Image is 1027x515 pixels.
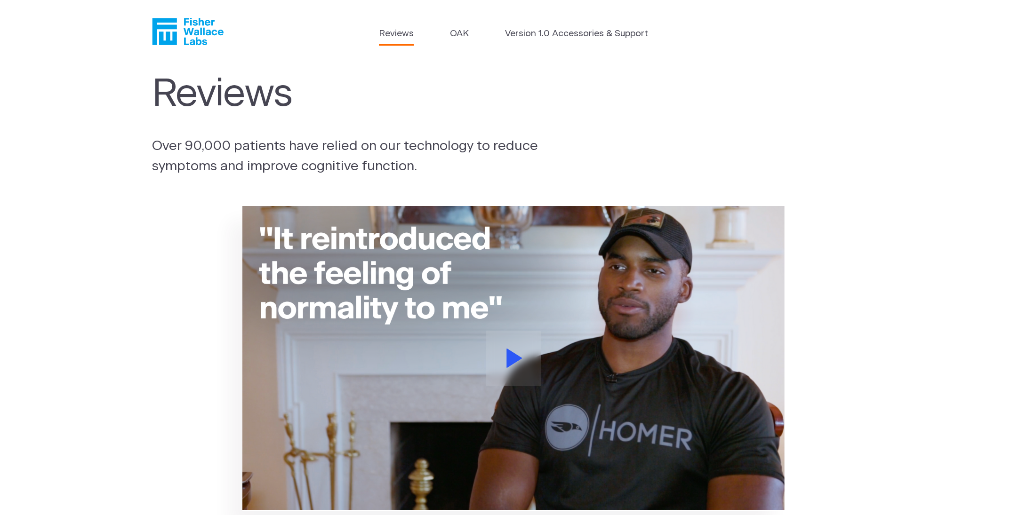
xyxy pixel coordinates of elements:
a: Reviews [379,27,414,41]
a: Version 1.0 Accessories & Support [505,27,648,41]
p: Over 90,000 patients have relied on our technology to reduce symptoms and improve cognitive funct... [152,136,563,176]
a: OAK [450,27,469,41]
a: Fisher Wallace [152,18,224,45]
h1: Reviews [152,72,559,117]
svg: Play [506,349,522,368]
